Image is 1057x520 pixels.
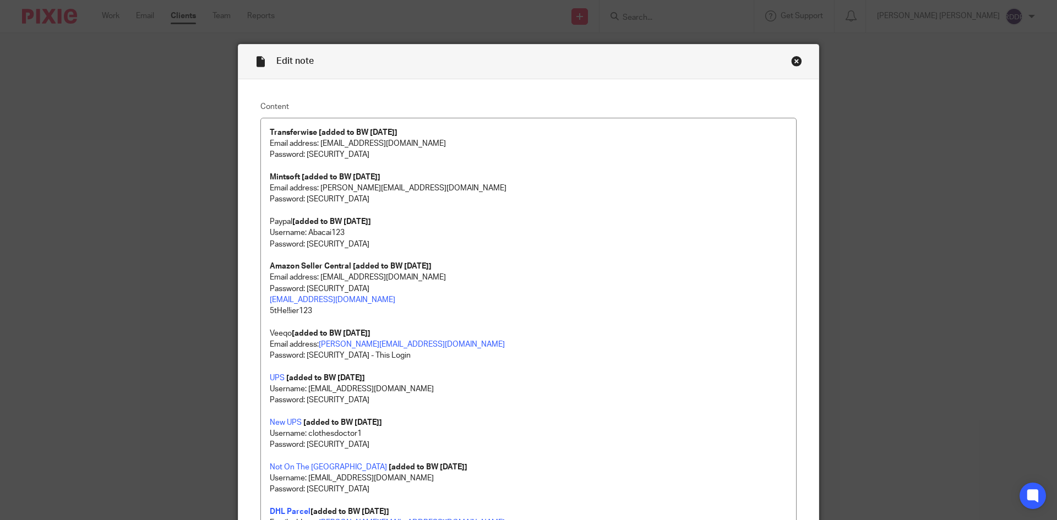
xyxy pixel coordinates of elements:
[270,328,787,339] p: Veeqo
[270,395,787,406] p: Password: [SECURITY_DATA]
[270,262,432,270] strong: Amazon Seller Central [added to BW [DATE]]
[270,384,787,395] p: Username: [EMAIL_ADDRESS][DOMAIN_NAME]
[260,101,797,112] label: Content
[791,56,802,67] div: Close this dialog window
[270,183,787,194] p: Email address: [PERSON_NAME][EMAIL_ADDRESS][DOMAIN_NAME]
[270,149,787,160] p: Password: [SECURITY_DATA]
[303,419,382,426] strong: [added to BW [DATE]]
[270,339,787,350] p: Email address:
[389,463,467,471] strong: [added to BW [DATE]]
[270,138,787,149] p: Email address: [EMAIL_ADDRESS][DOMAIN_NAME]
[286,374,365,382] strong: [added to BW [DATE]]
[319,341,505,348] a: [PERSON_NAME][EMAIL_ADDRESS][DOMAIN_NAME]
[270,173,300,181] strong: Mintsoft
[270,350,787,361] p: Password: [SECURITY_DATA] - This Login
[270,463,387,471] a: Not On The [GEOGRAPHIC_DATA]
[270,239,787,250] p: Password: [SECURITY_DATA]
[276,57,314,65] span: Edit note
[292,218,371,226] strong: [added to BW [DATE]]
[270,216,787,239] p: Paypal Username: Abacai123
[270,473,787,484] p: Username: [EMAIL_ADDRESS][DOMAIN_NAME]
[292,330,371,337] strong: [added to BW [DATE]]
[270,374,285,382] a: UPS
[270,508,310,516] a: DHL Parcel
[270,129,397,136] strong: Transferwise [added to BW [DATE]]
[310,508,389,516] strong: [added to BW [DATE]]
[270,428,787,439] p: Username: clothesdoctor1
[270,305,787,316] p: 5tHe!!ier123
[270,272,787,294] p: Email address: [EMAIL_ADDRESS][DOMAIN_NAME] Password: [SECURITY_DATA]
[270,419,302,426] a: New UPS
[270,194,787,205] p: Password: [SECURITY_DATA]
[270,439,787,450] p: Password: [SECURITY_DATA]
[302,173,380,181] strong: [added to BW [DATE]]
[270,296,395,304] a: [EMAIL_ADDRESS][DOMAIN_NAME]
[270,484,787,495] p: Password: [SECURITY_DATA]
